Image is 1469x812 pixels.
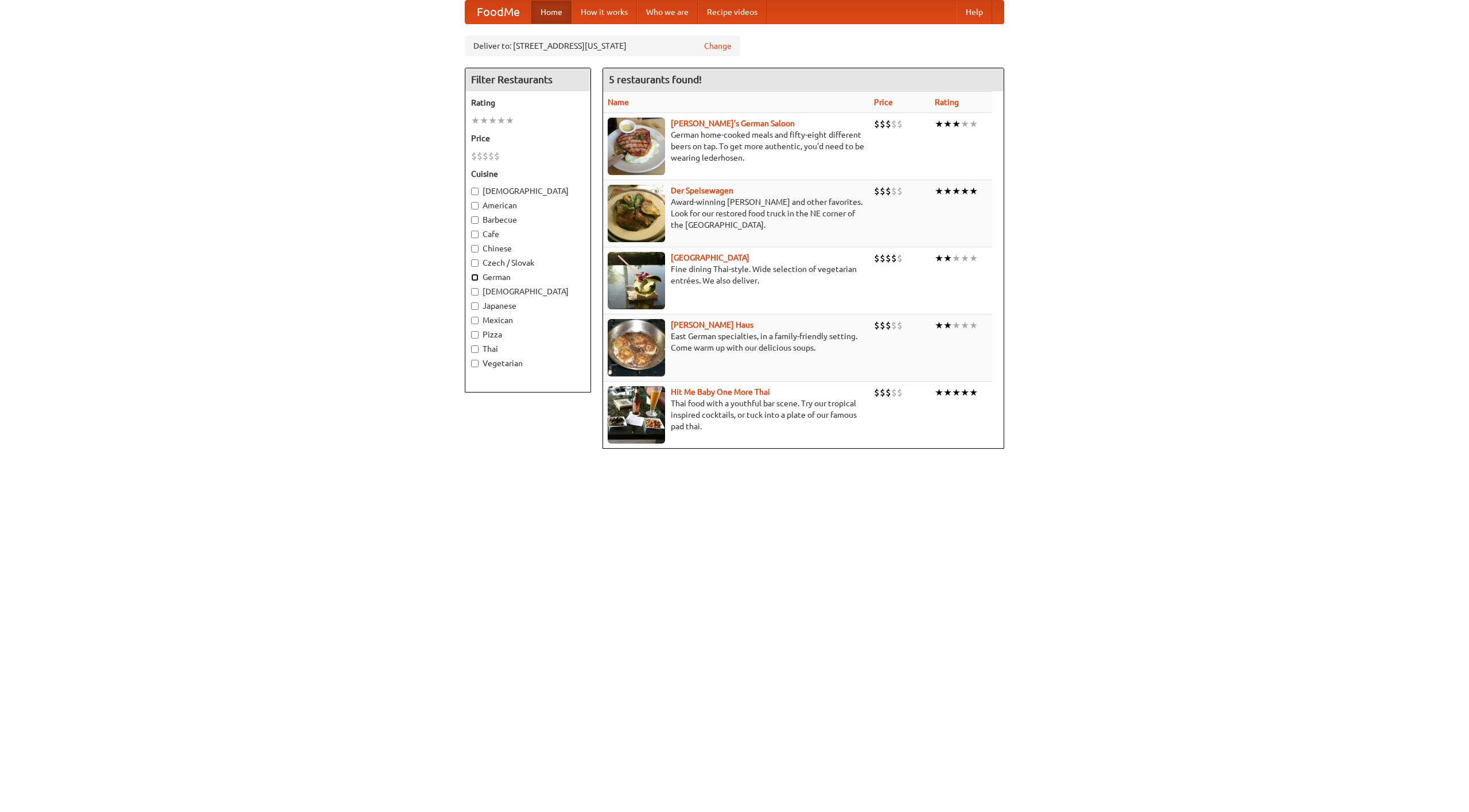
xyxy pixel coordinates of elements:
li: ★ [969,252,978,265]
li: $ [880,252,885,265]
li: ★ [961,185,969,197]
li: $ [891,386,897,399]
li: ★ [961,252,969,265]
li: $ [897,118,903,130]
a: Name [608,98,629,107]
label: Mexican [471,314,585,326]
label: [DEMOGRAPHIC_DATA] [471,286,585,297]
li: $ [483,150,488,162]
img: speisewagen.jpg [608,185,665,242]
input: Vegetarian [471,360,479,367]
li: $ [885,252,891,265]
input: American [471,202,479,209]
li: $ [897,386,903,399]
label: German [471,271,585,283]
b: [PERSON_NAME] Haus [671,320,753,329]
li: $ [880,319,885,332]
input: Pizza [471,331,479,339]
p: Award-winning [PERSON_NAME] and other favorites. Look for our restored food truck in the NE corne... [608,196,865,231]
a: Help [957,1,992,24]
h4: Filter Restaurants [465,68,590,91]
li: ★ [943,386,952,399]
li: ★ [952,386,961,399]
label: Pizza [471,329,585,340]
p: Fine dining Thai-style. Wide selection of vegetarian entrées. We also deliver. [608,263,865,286]
label: Chinese [471,243,585,254]
li: ★ [969,185,978,197]
input: Cafe [471,231,479,238]
li: ★ [952,118,961,130]
a: FoodMe [465,1,531,24]
li: $ [471,150,477,162]
li: $ [874,252,880,265]
li: $ [891,319,897,332]
img: babythai.jpg [608,386,665,444]
li: $ [891,185,897,197]
label: Czech / Slovak [471,257,585,269]
h5: Rating [471,97,585,108]
input: Japanese [471,302,479,310]
li: ★ [943,185,952,197]
p: East German specialties, in a family-friendly setting. Come warm up with our delicious soups. [608,331,865,353]
img: satay.jpg [608,252,665,309]
a: Who we are [637,1,698,24]
input: Chinese [471,245,479,252]
li: $ [874,118,880,130]
input: Mexican [471,317,479,324]
li: $ [488,150,494,162]
p: German home-cooked meals and fifty-eight different beers on tap. To get more authentic, you'd nee... [608,129,865,164]
a: Hit Me Baby One More Thai [671,387,770,397]
li: ★ [506,114,514,127]
li: ★ [943,118,952,130]
input: [DEMOGRAPHIC_DATA] [471,288,479,296]
a: Home [531,1,572,24]
li: $ [885,319,891,332]
li: ★ [488,114,497,127]
a: How it works [572,1,637,24]
li: $ [880,386,885,399]
li: $ [874,386,880,399]
li: $ [880,118,885,130]
a: Change [704,40,732,52]
li: $ [891,118,897,130]
label: Cafe [471,228,585,240]
li: ★ [943,319,952,332]
li: ★ [961,118,969,130]
li: ★ [943,252,952,265]
img: esthers.jpg [608,118,665,175]
li: ★ [969,319,978,332]
li: $ [874,319,880,332]
li: ★ [969,386,978,399]
div: Deliver to: [STREET_ADDRESS][US_STATE] [465,36,740,56]
li: ★ [471,114,480,127]
li: $ [494,150,500,162]
a: Recipe videos [698,1,767,24]
label: Barbecue [471,214,585,226]
input: Barbecue [471,216,479,224]
li: ★ [935,252,943,265]
li: ★ [497,114,506,127]
a: [GEOGRAPHIC_DATA] [671,253,749,262]
li: ★ [935,118,943,130]
li: $ [874,185,880,197]
img: kohlhaus.jpg [608,319,665,376]
li: $ [897,185,903,197]
label: American [471,200,585,211]
li: ★ [969,118,978,130]
b: Der Speisewagen [671,186,733,195]
li: $ [885,118,891,130]
li: ★ [935,386,943,399]
a: Rating [935,98,959,107]
li: $ [891,252,897,265]
li: ★ [961,319,969,332]
ng-pluralize: 5 restaurants found! [609,74,702,85]
li: ★ [952,185,961,197]
input: German [471,274,479,281]
a: [PERSON_NAME]'s German Saloon [671,119,795,128]
h5: Price [471,133,585,144]
a: Price [874,98,893,107]
label: Vegetarian [471,358,585,369]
